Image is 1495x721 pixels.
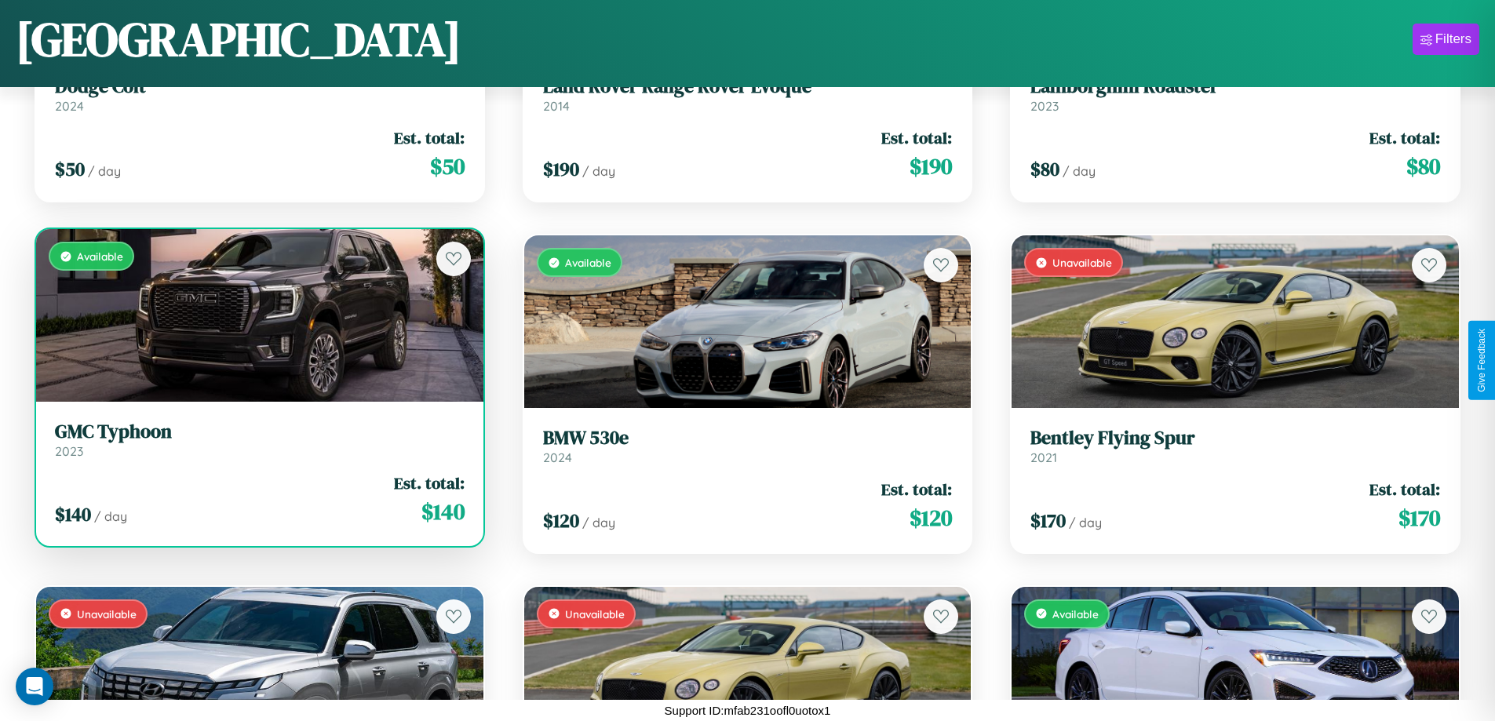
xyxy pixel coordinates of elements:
[1030,427,1440,450] h3: Bentley Flying Spur
[565,256,611,269] span: Available
[1030,156,1059,182] span: $ 80
[1030,75,1440,98] h3: Lamborghini Roadster
[55,75,465,98] h3: Dodge Colt
[543,508,579,533] span: $ 120
[55,98,84,114] span: 2024
[421,496,465,527] span: $ 140
[55,443,83,459] span: 2023
[1476,329,1487,392] div: Give Feedback
[1030,508,1066,533] span: $ 170
[910,151,952,182] span: $ 190
[582,163,615,179] span: / day
[1406,151,1440,182] span: $ 80
[1369,478,1440,501] span: Est. total:
[430,151,465,182] span: $ 50
[881,126,952,149] span: Est. total:
[582,515,615,530] span: / day
[394,472,465,494] span: Est. total:
[543,98,570,114] span: 2014
[543,156,579,182] span: $ 190
[55,75,465,114] a: Dodge Colt2024
[1052,607,1099,621] span: Available
[1030,427,1440,465] a: Bentley Flying Spur2021
[1413,24,1479,55] button: Filters
[77,249,123,263] span: Available
[1069,515,1102,530] span: / day
[565,607,625,621] span: Unavailable
[1369,126,1440,149] span: Est. total:
[1435,31,1471,47] div: Filters
[1030,75,1440,114] a: Lamborghini Roadster2023
[1398,502,1440,533] span: $ 170
[16,7,461,71] h1: [GEOGRAPHIC_DATA]
[910,502,952,533] span: $ 120
[55,421,465,443] h3: GMC Typhoon
[94,508,127,524] span: / day
[55,421,465,459] a: GMC Typhoon2023
[543,450,572,465] span: 2024
[77,607,137,621] span: Unavailable
[543,427,953,465] a: BMW 530e2024
[88,163,121,179] span: / day
[543,75,953,98] h3: Land Rover Range Rover Evoque
[1030,450,1057,465] span: 2021
[55,156,85,182] span: $ 50
[665,700,831,721] p: Support ID: mfab231oofl0uotox1
[543,75,953,114] a: Land Rover Range Rover Evoque2014
[1052,256,1112,269] span: Unavailable
[55,501,91,527] span: $ 140
[543,427,953,450] h3: BMW 530e
[1030,98,1059,114] span: 2023
[881,478,952,501] span: Est. total:
[1063,163,1096,179] span: / day
[16,668,53,705] div: Open Intercom Messenger
[394,126,465,149] span: Est. total:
